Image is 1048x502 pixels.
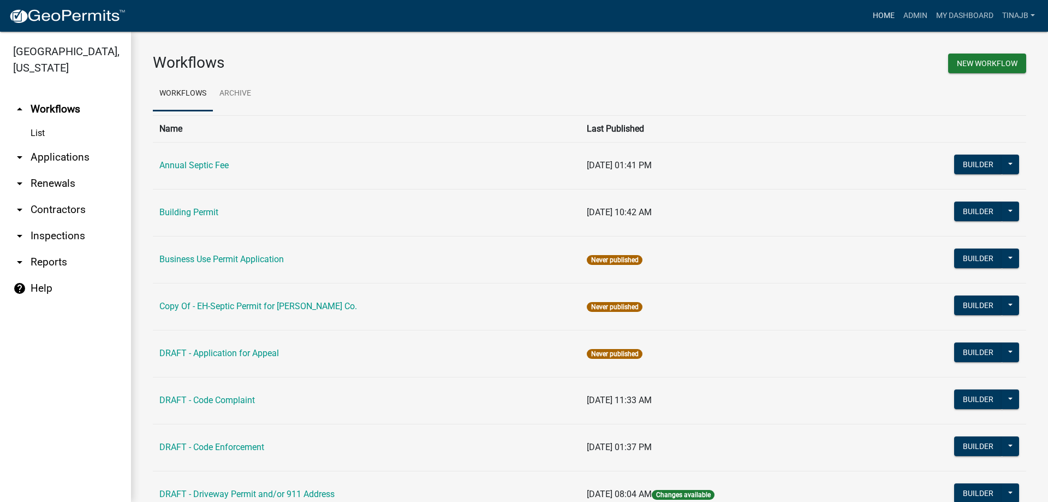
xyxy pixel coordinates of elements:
[587,442,652,452] span: [DATE] 01:37 PM
[652,490,714,500] span: Changes available
[587,207,652,217] span: [DATE] 10:42 AM
[954,342,1002,362] button: Builder
[13,151,26,164] i: arrow_drop_down
[159,207,218,217] a: Building Permit
[159,160,229,170] a: Annual Septic Fee
[954,155,1002,174] button: Builder
[159,254,284,264] a: Business Use Permit Application
[998,5,1039,26] a: Tinajb
[153,76,213,111] a: Workflows
[159,301,357,311] a: Copy Of - EH-Septic Permit for [PERSON_NAME] Co.
[587,160,652,170] span: [DATE] 01:41 PM
[587,302,642,312] span: Never published
[13,203,26,216] i: arrow_drop_down
[580,115,865,142] th: Last Published
[159,442,264,452] a: DRAFT - Code Enforcement
[153,115,580,142] th: Name
[954,296,1002,315] button: Builder
[954,249,1002,268] button: Builder
[159,348,279,358] a: DRAFT - Application for Appeal
[153,54,581,72] h3: Workflows
[954,389,1002,409] button: Builder
[13,229,26,243] i: arrow_drop_down
[13,282,26,295] i: help
[13,103,26,116] i: arrow_drop_up
[954,202,1002,221] button: Builder
[159,395,255,405] a: DRAFT - Code Complaint
[587,349,642,359] span: Never published
[587,395,652,405] span: [DATE] 11:33 AM
[13,256,26,269] i: arrow_drop_down
[948,54,1026,73] button: New Workflow
[213,76,258,111] a: Archive
[587,489,652,499] span: [DATE] 08:04 AM
[587,255,642,265] span: Never published
[13,177,26,190] i: arrow_drop_down
[954,436,1002,456] button: Builder
[899,5,932,26] a: Admin
[159,489,335,499] a: DRAFT - Driveway Permit and/or 911 Address
[932,5,998,26] a: My Dashboard
[868,5,899,26] a: Home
